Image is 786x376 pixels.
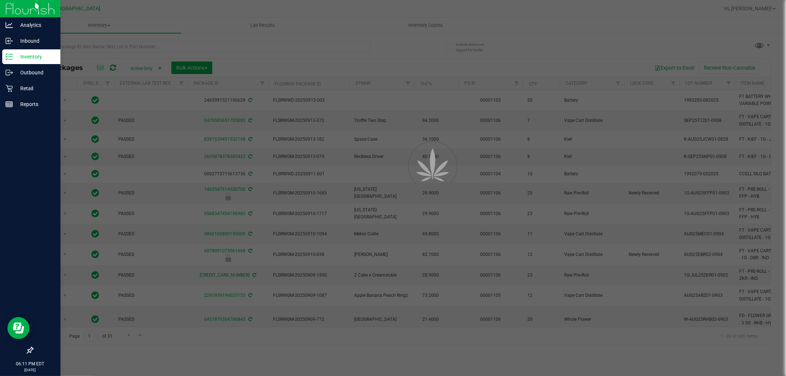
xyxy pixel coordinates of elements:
[6,85,13,92] inline-svg: Retail
[3,367,57,373] p: [DATE]
[6,21,13,29] inline-svg: Analytics
[6,101,13,108] inline-svg: Reports
[13,52,57,61] p: Inventory
[13,84,57,93] p: Retail
[6,53,13,60] inline-svg: Inventory
[3,361,57,367] p: 06:11 PM EDT
[6,37,13,45] inline-svg: Inbound
[13,21,57,29] p: Analytics
[13,36,57,45] p: Inbound
[13,68,57,77] p: Outbound
[13,100,57,109] p: Reports
[7,317,29,339] iframe: Resource center
[6,69,13,76] inline-svg: Outbound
